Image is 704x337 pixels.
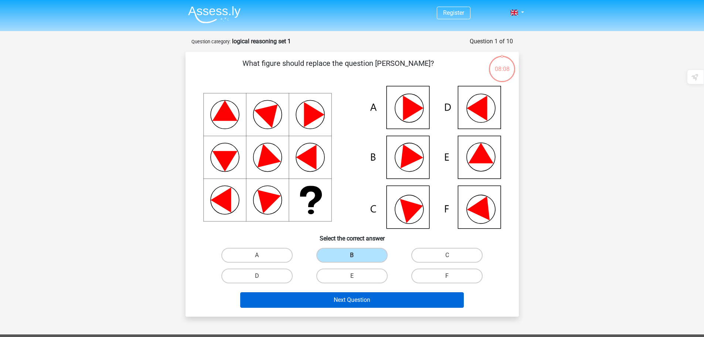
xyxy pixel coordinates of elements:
[240,292,464,308] button: Next Question
[316,269,388,283] label: E
[411,269,483,283] label: F
[488,55,516,74] div: 08:08
[191,39,231,44] small: Question category:
[197,229,507,242] h6: Select the correct answer
[221,269,293,283] label: D
[316,248,388,263] label: B
[197,58,479,80] p: What figure should replace the question [PERSON_NAME]?
[232,38,291,45] strong: logical reasoning set 1
[443,9,464,16] a: Register
[470,37,513,46] div: Question 1 of 10
[188,6,241,23] img: Assessly
[221,248,293,263] label: A
[411,248,483,263] label: C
